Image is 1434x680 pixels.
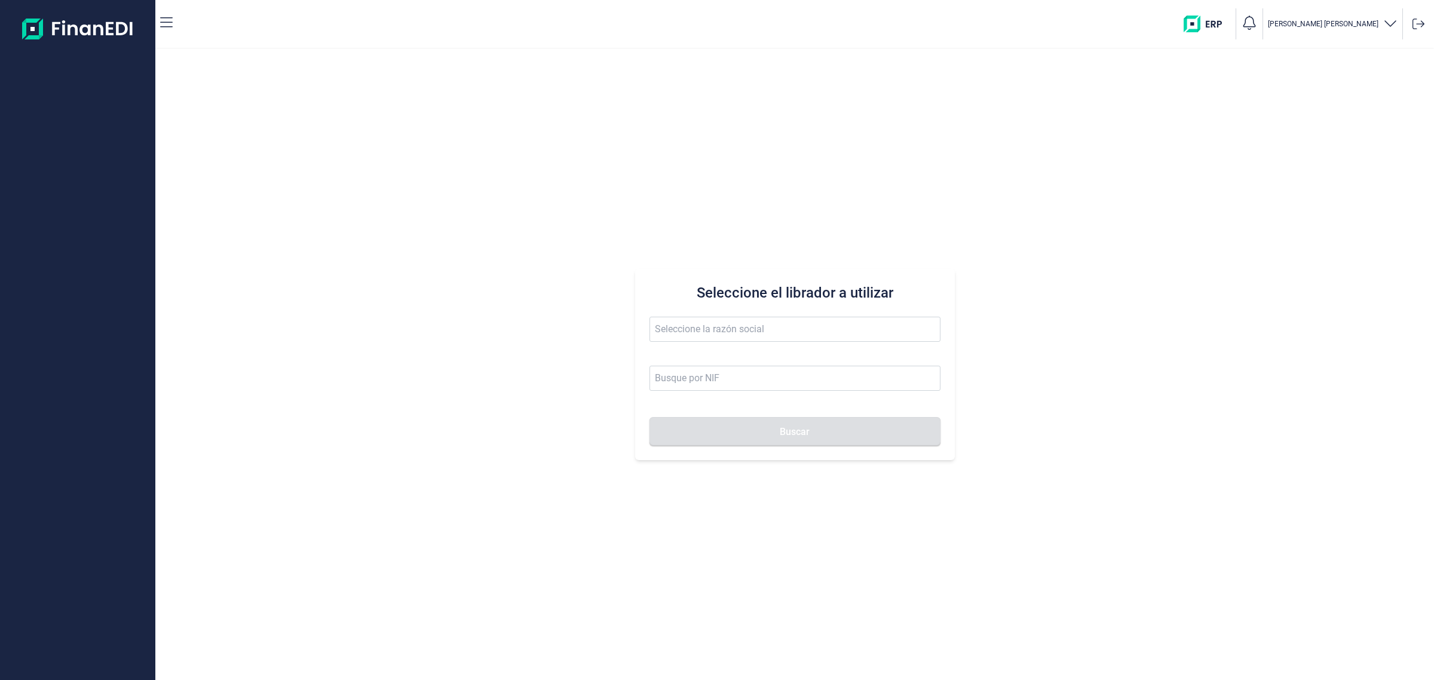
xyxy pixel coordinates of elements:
[1268,19,1378,29] p: [PERSON_NAME] [PERSON_NAME]
[649,417,940,446] button: Buscar
[649,366,940,391] input: Busque por NIF
[1184,16,1231,32] img: erp
[649,283,940,302] h3: Seleccione el librador a utilizar
[649,317,940,342] input: Seleccione la razón social
[780,427,810,436] span: Buscar
[22,10,134,48] img: Logo de aplicación
[1268,16,1398,33] button: [PERSON_NAME] [PERSON_NAME]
